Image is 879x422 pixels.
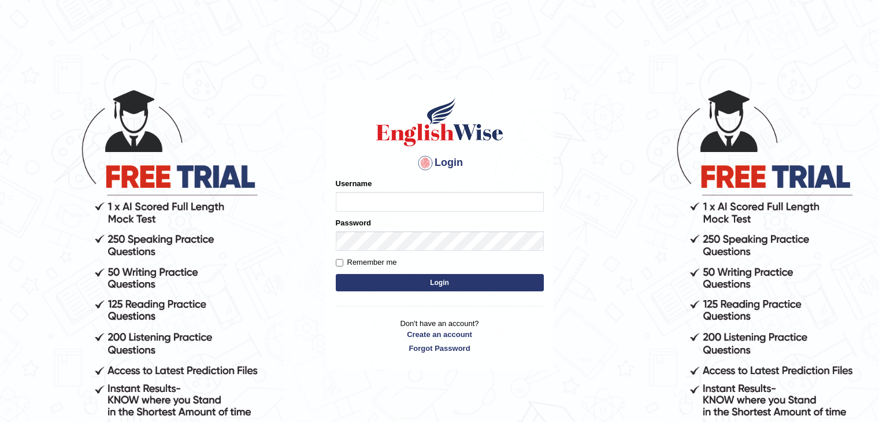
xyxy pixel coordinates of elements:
a: Create an account [336,329,544,340]
input: Remember me [336,259,343,266]
a: Forgot Password [336,343,544,354]
label: Username [336,178,372,189]
img: Logo of English Wise sign in for intelligent practice with AI [374,96,506,148]
label: Password [336,217,371,228]
h4: Login [336,154,544,172]
button: Login [336,274,544,291]
p: Don't have an account? [336,318,544,354]
label: Remember me [336,257,397,268]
